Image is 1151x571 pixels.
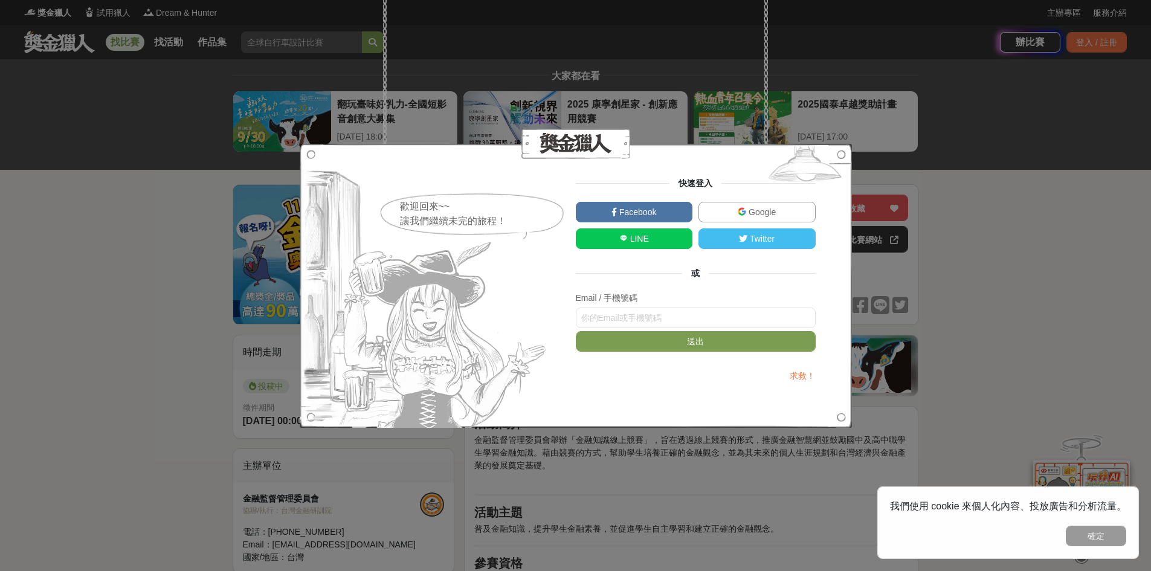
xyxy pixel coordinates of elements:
div: 歡迎回來~~ [400,199,566,214]
div: Email / 手機號碼 [576,292,816,305]
img: Signup [758,144,852,189]
span: 快速登入 [669,178,721,188]
span: LINE [628,234,649,244]
span: 或 [682,268,709,278]
span: 我們使用 cookie 來個人化內容、投放廣告和分析流量。 [890,501,1126,511]
span: Twitter [747,234,775,244]
span: Facebook [617,207,656,217]
a: 求救！ [790,371,815,381]
button: 送出 [576,331,816,352]
span: Google [746,207,776,217]
img: LINE [619,234,628,242]
div: 讓我們繼續未完的旅程！ [400,214,566,228]
img: Signup [300,144,550,428]
input: 你的Email或手機號碼 [576,308,816,328]
img: Google [738,207,746,216]
button: 確定 [1066,526,1126,546]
